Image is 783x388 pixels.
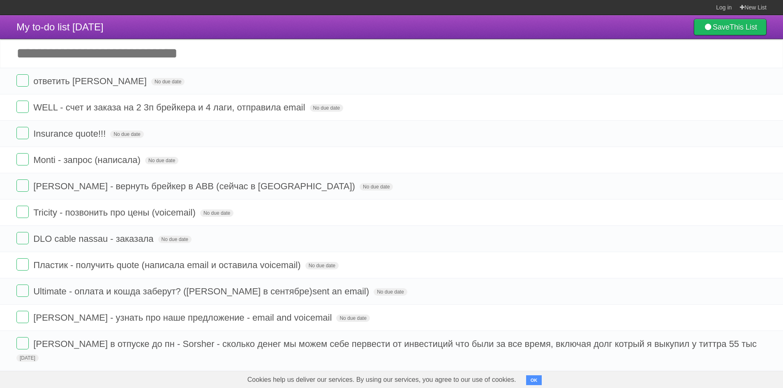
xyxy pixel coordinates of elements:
[145,157,178,164] span: No due date
[33,207,198,218] span: Tricity - позвонить про цены (voicemail)
[16,337,29,349] label: Done
[158,236,192,243] span: No due date
[16,232,29,244] label: Done
[730,23,757,31] b: This List
[239,372,524,388] span: Cookies help us deliver our services. By using our services, you agree to our use of cookies.
[33,312,334,323] span: [PERSON_NAME] - узнать про наше предложение - email and voicemail
[16,74,29,87] label: Done
[336,315,370,322] span: No due date
[374,288,407,296] span: No due date
[33,155,143,165] span: Monti - запрос (написала)
[360,183,393,191] span: No due date
[33,181,357,191] span: [PERSON_NAME] - вернуть брейкер в ABB (сейчас в [GEOGRAPHIC_DATA])
[16,311,29,323] label: Done
[110,131,143,138] span: No due date
[33,339,759,349] span: [PERSON_NAME] в отпуске до пн - Sorsher - сколько денег мы можем себе первести от инвестиций что ...
[16,354,39,362] span: [DATE]
[16,153,29,165] label: Done
[33,286,371,296] span: Ultimate - оплата и кошда заберут? ([PERSON_NAME] в сентябре)sent an email)
[33,129,108,139] span: Insurance quote!!!
[33,234,155,244] span: DLO cable nassau - заказала
[33,102,307,112] span: WELL - счет и заказа на 2 3п брейкера и 4 лаги, отправила email
[33,76,149,86] span: ответить [PERSON_NAME]
[305,262,339,269] span: No due date
[694,19,767,35] a: SaveThis List
[16,179,29,192] label: Done
[16,258,29,271] label: Done
[33,260,303,270] span: Пластик - получить quote (написала email и оставила voicemail)
[16,101,29,113] label: Done
[200,209,233,217] span: No due date
[16,21,104,32] span: My to-do list [DATE]
[526,375,542,385] button: OK
[16,206,29,218] label: Done
[16,285,29,297] label: Done
[151,78,185,85] span: No due date
[310,104,343,112] span: No due date
[16,127,29,139] label: Done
